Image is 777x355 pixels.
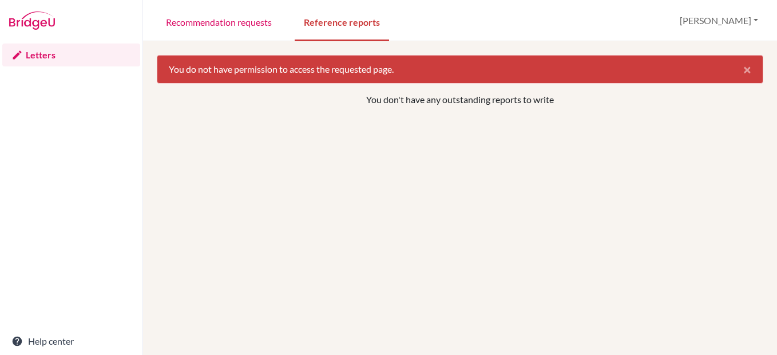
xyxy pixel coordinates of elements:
img: Bridge-U [9,11,55,30]
p: You don't have any outstanding reports to write [216,93,704,107]
a: Letters [2,44,140,66]
a: Help center [2,330,140,353]
a: Reference reports [295,2,389,41]
span: × [743,61,751,77]
a: Recommendation requests [157,2,281,41]
button: Close [732,56,763,83]
div: You do not have permission to access the requested page. [157,55,763,84]
button: [PERSON_NAME] [675,10,763,31]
